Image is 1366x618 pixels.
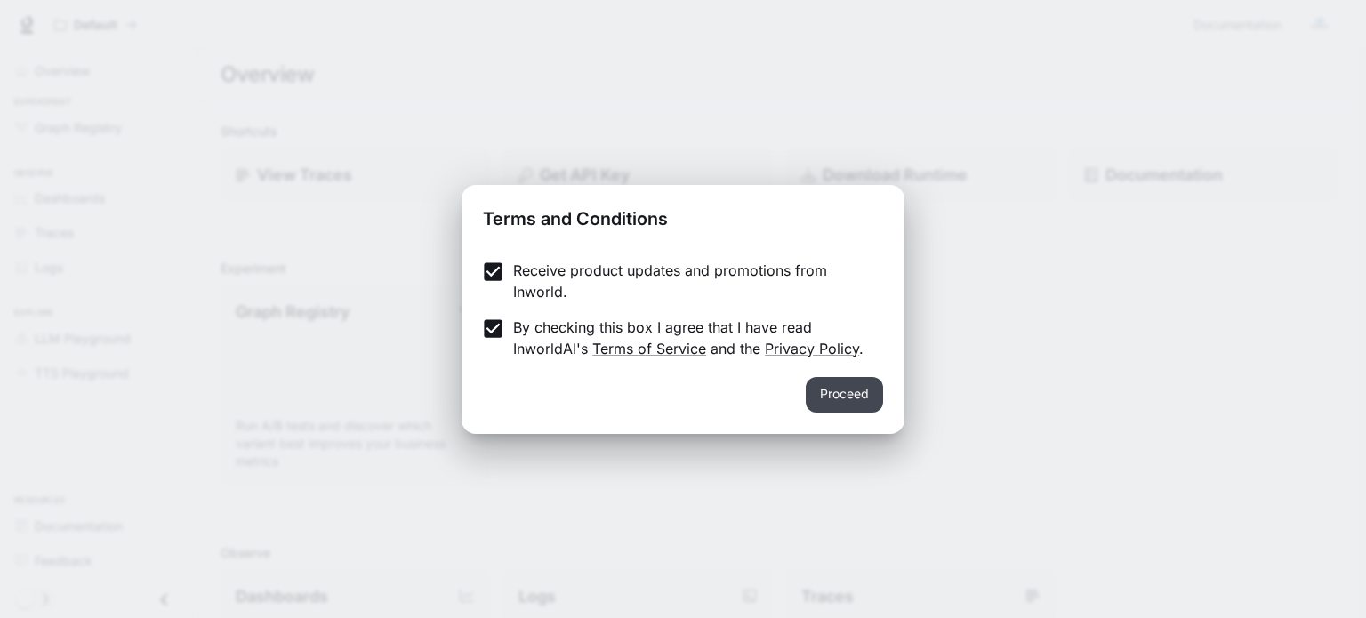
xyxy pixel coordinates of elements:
[462,185,904,245] h2: Terms and Conditions
[513,317,869,359] p: By checking this box I agree that I have read InworldAI's and the .
[806,377,883,413] button: Proceed
[592,340,706,357] a: Terms of Service
[513,260,869,302] p: Receive product updates and promotions from Inworld.
[765,340,859,357] a: Privacy Policy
